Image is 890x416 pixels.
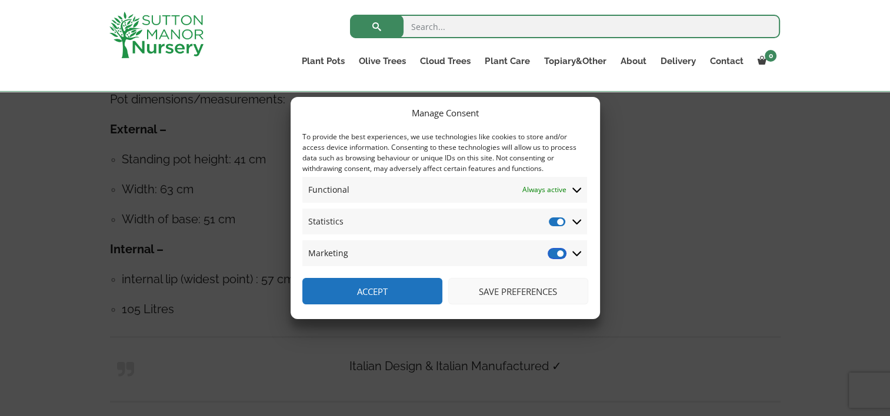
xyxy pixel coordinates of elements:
a: Topiary&Other [536,53,613,69]
a: Cloud Trees [413,53,478,69]
a: About [613,53,653,69]
button: Accept [302,278,442,304]
div: Manage Consent [412,106,479,120]
span: Functional [308,183,349,197]
span: 0 [765,50,776,62]
button: Save preferences [448,278,588,304]
summary: Functional Always active [302,177,587,203]
div: To provide the best experiences, we use technologies like cookies to store and/or access device i... [302,132,587,174]
span: Statistics [308,214,344,229]
summary: Statistics [302,209,587,234]
a: Plant Pots [295,53,352,69]
summary: Marketing [302,240,587,266]
input: Search... [350,15,780,38]
a: Delivery [653,53,702,69]
a: Contact [702,53,750,69]
span: Marketing [308,246,348,260]
a: Olive Trees [352,53,413,69]
a: Plant Care [478,53,536,69]
a: 0 [750,53,780,69]
img: logo [109,12,204,58]
span: Always active [522,183,566,197]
